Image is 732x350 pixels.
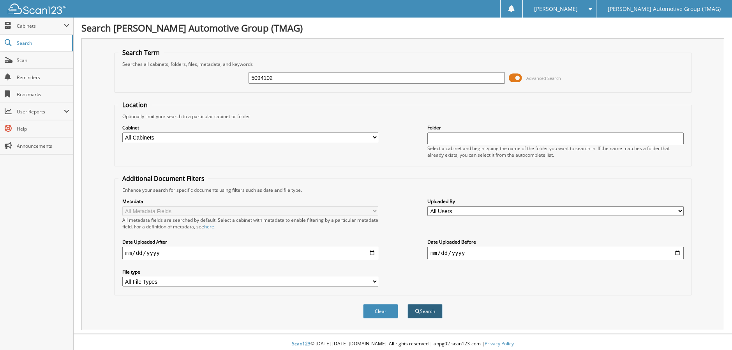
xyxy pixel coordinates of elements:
[17,57,69,64] span: Scan
[17,91,69,98] span: Bookmarks
[407,304,443,318] button: Search
[81,21,724,34] h1: Search [PERSON_NAME] Automotive Group (TMAG)
[427,145,683,158] div: Select a cabinet and begin typing the name of the folder you want to search in. If the name match...
[118,61,688,67] div: Searches all cabinets, folders, files, metadata, and keywords
[427,124,683,131] label: Folder
[118,48,164,57] legend: Search Term
[427,239,683,245] label: Date Uploaded Before
[8,4,66,14] img: scan123-logo-white.svg
[122,239,378,245] label: Date Uploaded After
[122,269,378,275] label: File type
[608,7,721,11] span: [PERSON_NAME] Automotive Group (TMAG)
[122,217,378,230] div: All metadata fields are searched by default. Select a cabinet with metadata to enable filtering b...
[427,198,683,205] label: Uploaded By
[427,247,683,259] input: end
[526,75,561,81] span: Advanced Search
[363,304,398,318] button: Clear
[118,101,152,109] legend: Location
[17,74,69,81] span: Reminders
[118,174,208,183] legend: Additional Document Filters
[122,247,378,259] input: start
[17,108,64,115] span: User Reports
[118,187,688,193] div: Enhance your search for specific documents using filters such as date and file type.
[17,23,64,29] span: Cabinets
[122,198,378,205] label: Metadata
[534,7,578,11] span: [PERSON_NAME]
[204,223,214,230] a: here
[17,126,69,132] span: Help
[17,40,68,46] span: Search
[292,340,310,347] span: Scan123
[118,113,688,120] div: Optionally limit your search to a particular cabinet or folder
[17,143,69,149] span: Announcements
[122,124,378,131] label: Cabinet
[485,340,514,347] a: Privacy Policy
